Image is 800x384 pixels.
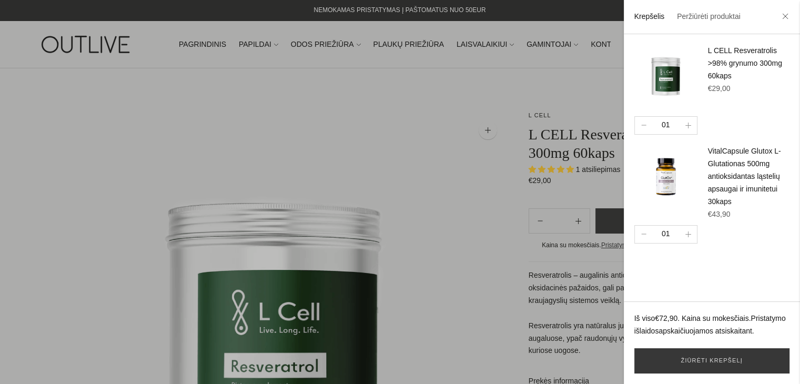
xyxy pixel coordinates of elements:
img: l-cell-resveratrolis-outlive_200x.png [634,45,697,108]
p: Iš viso . Kaina su mokesčiais. apskaičiuojamos atsiskaitant. [634,312,789,338]
span: €29,00 [708,84,731,93]
a: Žiūrėti krepšelį [634,348,789,373]
div: 01 [657,120,674,131]
a: L CELL Resveratrolis >98% grynumo 300mg 60kaps [708,46,782,80]
a: VitalCapsule Glutox L-Glutationas 500mg antioksidantas ląstelių apsaugai ir imunitetui 30kaps [708,147,781,206]
span: €43,90 [708,210,731,218]
span: €72,90 [655,314,678,322]
a: Peržiūrėti produktai [677,12,741,21]
img: VitalCapsule-Glutox-glutationas-outlive_200x.png [634,145,697,208]
a: Krepšelis [634,12,665,21]
div: 01 [657,229,674,240]
a: Pristatymo išlaidos [634,314,786,335]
